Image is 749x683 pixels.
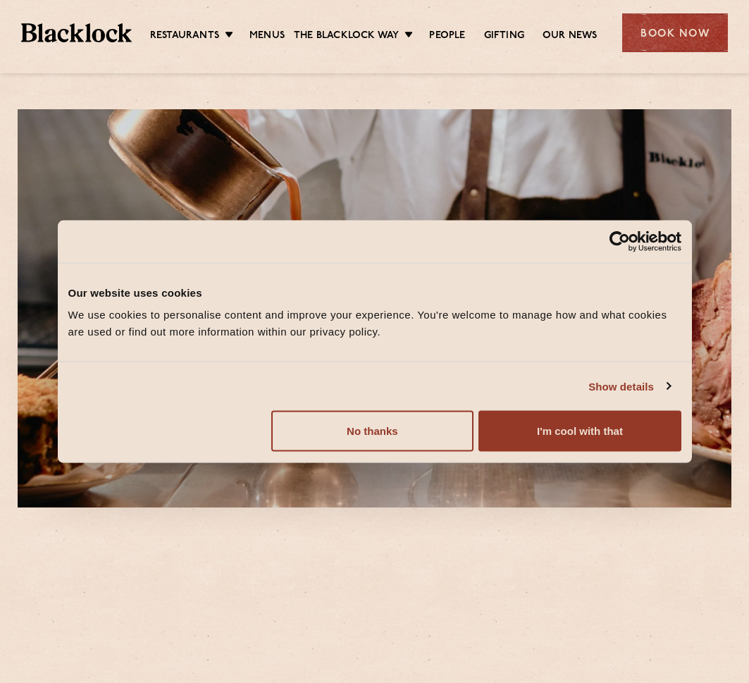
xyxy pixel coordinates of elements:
[21,23,132,42] img: BL_Textured_Logo-footer-cropped.svg
[558,230,681,252] a: Usercentrics Cookiebot - opens in a new window
[478,411,681,452] button: I'm cool with that
[68,284,681,301] div: Our website uses cookies
[429,29,465,44] a: People
[543,29,598,44] a: Our News
[588,378,670,395] a: Show details
[68,307,681,340] div: We use cookies to personalise content and improve your experience. You're welcome to manage how a...
[484,29,524,44] a: Gifting
[622,13,728,52] div: Book Now
[150,29,219,44] a: Restaurants
[294,29,399,44] a: The Blacklock Way
[271,411,473,452] button: No thanks
[249,29,285,44] a: Menus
